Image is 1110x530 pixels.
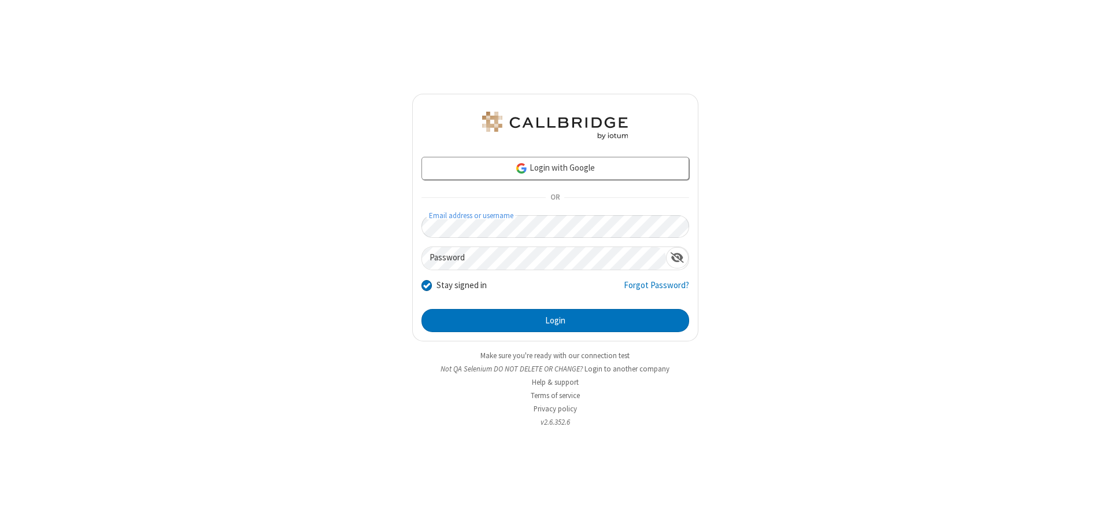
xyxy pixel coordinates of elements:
a: Help & support [532,377,579,387]
button: Login [421,309,689,332]
label: Stay signed in [436,279,487,292]
input: Password [422,247,666,270]
div: Show password [666,247,689,268]
li: Not QA Selenium DO NOT DELETE OR CHANGE? [412,363,698,374]
button: Login to another company [584,363,669,374]
input: Email address or username [421,215,689,238]
a: Make sure you're ready with our connection test [480,351,630,360]
img: QA Selenium DO NOT DELETE OR CHANGE [480,112,630,139]
a: Privacy policy [534,404,577,414]
li: v2.6.352.6 [412,417,698,428]
a: Login with Google [421,157,689,180]
iframe: Chat [1081,500,1101,522]
img: google-icon.png [515,162,528,175]
a: Forgot Password? [624,279,689,301]
a: Terms of service [531,391,580,400]
span: OR [546,190,564,206]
